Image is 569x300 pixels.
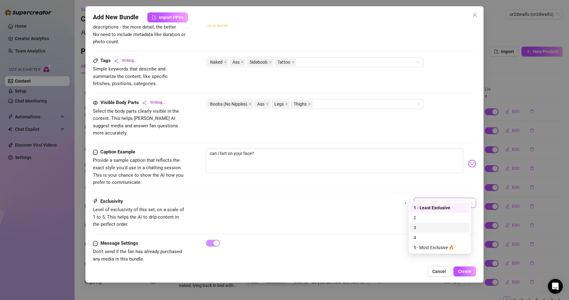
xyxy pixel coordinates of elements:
[414,204,466,211] div: 1 - Least Exclusive
[232,59,240,66] span: Ass
[414,244,466,251] div: 5 - Most Exclusive 🔥
[230,58,245,66] span: Ass
[274,101,284,107] span: Legs
[122,58,137,64] span: Writing...
[257,101,264,107] span: Ass
[241,61,244,64] span: close
[100,149,135,155] strong: Caption Example
[93,157,183,185] span: Provide a sample caption that reflects the exact style you'd use in a chatting session. This is y...
[207,58,228,66] span: Naked
[250,59,268,66] span: Sideboob
[93,207,184,227] span: Level of exclusivity of this set, on a scale of 1 to 5. This helps the AI to drip content in the ...
[206,23,227,28] span: 15/20 words
[291,100,313,108] span: Thighs
[291,61,295,64] span: close
[272,100,290,108] span: Legs
[150,100,165,106] span: Writing...
[159,15,183,20] span: Import PPVs
[100,198,123,204] strong: Exclusivity
[472,12,477,17] span: close
[93,58,98,63] span: tag
[100,58,111,63] strong: Tags
[249,102,252,106] span: close
[410,203,470,213] div: 1 - Least Exclusive
[100,100,139,105] strong: Visible Body Parts
[470,12,480,17] span: Close
[278,59,290,66] span: Tattoo
[255,100,270,108] span: Ass
[266,102,269,106] span: close
[410,223,470,233] div: 3
[470,10,480,20] button: Close
[147,12,188,22] button: Import PPVs
[93,249,182,262] span: Don't send if the fan has already purchased any media in this bundle.
[294,101,307,107] span: Thighs
[210,101,247,107] span: Boobs (No Nipples)
[275,58,296,66] span: Tattoo
[285,102,288,106] span: close
[93,108,179,136] span: Select the body parts clearly visible in the content. This helps [PERSON_NAME] AI suggest media a...
[93,10,186,44] span: Write a detailed description of the content in a few sentences. Avoid vague or implied descriptio...
[458,269,471,274] span: Create
[100,240,138,246] strong: Message Settings
[207,100,253,108] span: Boobs (No Nipples)
[93,198,98,205] span: thunderbolt
[93,100,98,105] span: eye
[414,234,466,241] div: 4
[93,12,139,22] span: Add New Bundle
[414,214,466,221] div: 2
[152,15,156,20] span: import
[93,66,168,86] span: Simple keywords that describe and summarize the content, like specific fetishes, positions, categ...
[418,198,472,207] span: 1 - Least Exclusive
[410,233,470,243] div: 4
[247,58,273,66] span: Sideboob
[93,148,98,156] span: message
[308,102,311,106] span: close
[414,224,466,231] div: 3
[432,269,446,274] span: Cancel
[210,59,223,66] span: Naked
[453,266,476,276] button: Create
[468,160,476,168] img: svg%3e
[427,266,451,276] button: Cancel
[206,148,463,173] textarea: can i fart on your face?
[93,240,98,247] span: message
[410,243,470,252] div: 5 - Most Exclusive 🔥
[269,61,272,64] span: close
[410,213,470,223] div: 2
[548,279,563,294] div: Open Intercom Messenger
[224,61,227,64] span: close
